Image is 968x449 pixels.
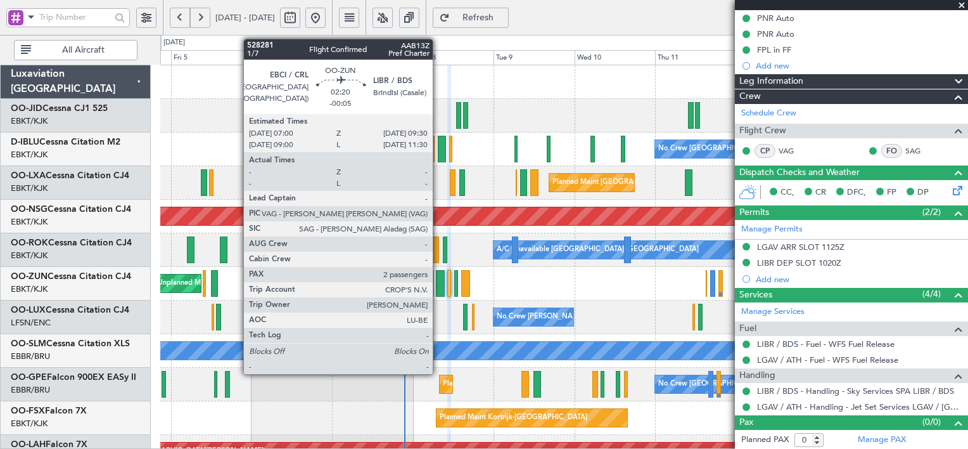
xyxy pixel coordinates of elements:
[779,145,807,157] a: VAG
[739,166,860,180] span: Dispatch Checks and Weather
[11,104,42,113] span: OO-JID
[11,183,48,194] a: EBKT/KJK
[847,186,866,199] span: DFC,
[757,13,794,23] div: PNR Auto
[757,386,954,396] a: LIBR / BDS - Handling - Sky Services SPA LIBR / BDS
[11,104,108,113] a: OO-JIDCessna CJ1 525
[11,205,131,214] a: OO-NSGCessna Citation CJ4
[658,375,870,394] div: No Crew [GEOGRAPHIC_DATA] ([GEOGRAPHIC_DATA] National)
[433,8,509,28] button: Refresh
[739,288,772,303] span: Services
[11,238,48,247] span: OO-ROK
[494,50,574,65] div: Tue 9
[443,375,672,394] div: Planned Maint [GEOGRAPHIC_DATA] ([GEOGRAPHIC_DATA] National)
[757,242,844,252] div: LGAV ARR SLOT 1125Z
[11,440,87,449] a: OO-LAHFalcon 7X
[440,408,587,427] div: Planned Maint Kortrijk-[GEOGRAPHIC_DATA]
[757,355,898,365] a: LGAV / ATH - Fuel - WFS Fuel Release
[497,240,699,259] div: A/C Unavailable [GEOGRAPHIC_DATA]-[GEOGRAPHIC_DATA]
[11,339,130,348] a: OO-SLMCessna Citation XLS
[739,205,769,220] span: Permits
[756,60,962,71] div: Add new
[11,306,129,315] a: OO-LUXCessna Citation CJ4
[655,50,736,65] div: Thu 11
[756,274,962,285] div: Add new
[739,89,761,104] span: Crew
[658,140,870,159] div: No Crew [GEOGRAPHIC_DATA] ([GEOGRAPHIC_DATA] National)
[497,308,649,327] div: No Crew [PERSON_NAME] ([PERSON_NAME])
[252,50,332,65] div: Sat 6
[11,440,46,449] span: OO-LAH
[171,50,252,65] div: Fri 5
[11,205,48,214] span: OO-NSG
[741,434,789,446] label: Planned PAX
[11,373,47,382] span: OO-GPE
[552,173,782,192] div: Planned Maint [GEOGRAPHIC_DATA] ([GEOGRAPHIC_DATA] National)
[11,272,48,281] span: OO-ZUN
[757,257,841,268] div: LIBR DEP SLOT 1020Z
[922,415,941,429] span: (0/0)
[757,44,791,55] div: FPL in FF
[413,50,494,65] div: Mon 8
[11,418,48,429] a: EBKT/KJK
[11,171,46,180] span: OO-LXA
[11,138,120,146] a: D-IBLUCessna Citation M2
[11,351,50,362] a: EBBR/BRU
[917,186,929,199] span: DP
[11,238,132,247] a: OO-ROKCessna Citation CJ4
[11,373,136,382] a: OO-GPEFalcon 900EX EASy II
[11,306,46,315] span: OO-LUX
[11,272,131,281] a: OO-ZUNCessna Citation CJ4
[922,205,941,219] span: (2/2)
[11,407,45,415] span: OO-FSX
[11,250,48,261] a: EBKT/KJK
[11,149,48,160] a: EBKT/KJK
[575,50,655,65] div: Wed 10
[452,13,504,22] span: Refresh
[757,29,794,39] div: PNR Auto
[739,74,803,89] span: Leg Information
[11,216,48,228] a: EBKT/KJK
[739,322,756,336] span: Fuel
[11,407,87,415] a: OO-FSXFalcon 7X
[780,186,794,199] span: CC,
[757,401,962,412] a: LGAV / ATH - Handling - Jet Set Services LGAV / [GEOGRAPHIC_DATA]
[739,124,786,138] span: Flight Crew
[11,283,48,295] a: EBKT/KJK
[11,138,39,146] span: D-IBLU
[858,434,906,446] a: Manage PAX
[11,339,46,348] span: OO-SLM
[741,107,796,120] a: Schedule Crew
[163,37,185,48] div: [DATE]
[739,368,775,383] span: Handling
[11,115,48,127] a: EBKT/KJK
[34,46,133,55] span: All Aircraft
[332,50,412,65] div: Sun 7
[757,339,895,349] a: LIBR / BDS - Fuel - WFS Fuel Release
[11,384,50,396] a: EBBR/BRU
[922,287,941,301] span: (4/4)
[14,40,137,60] button: All Aircraft
[887,186,896,199] span: FP
[739,415,753,430] span: Pax
[755,144,775,158] div: CP
[11,171,129,180] a: OO-LXACessna Citation CJ4
[11,317,51,329] a: LFSN/ENC
[741,223,803,236] a: Manage Permits
[741,306,805,318] a: Manage Services
[39,8,111,27] input: Trip Number
[215,12,275,23] span: [DATE] - [DATE]
[905,145,934,157] a: SAG
[881,144,902,158] div: FO
[815,186,826,199] span: CR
